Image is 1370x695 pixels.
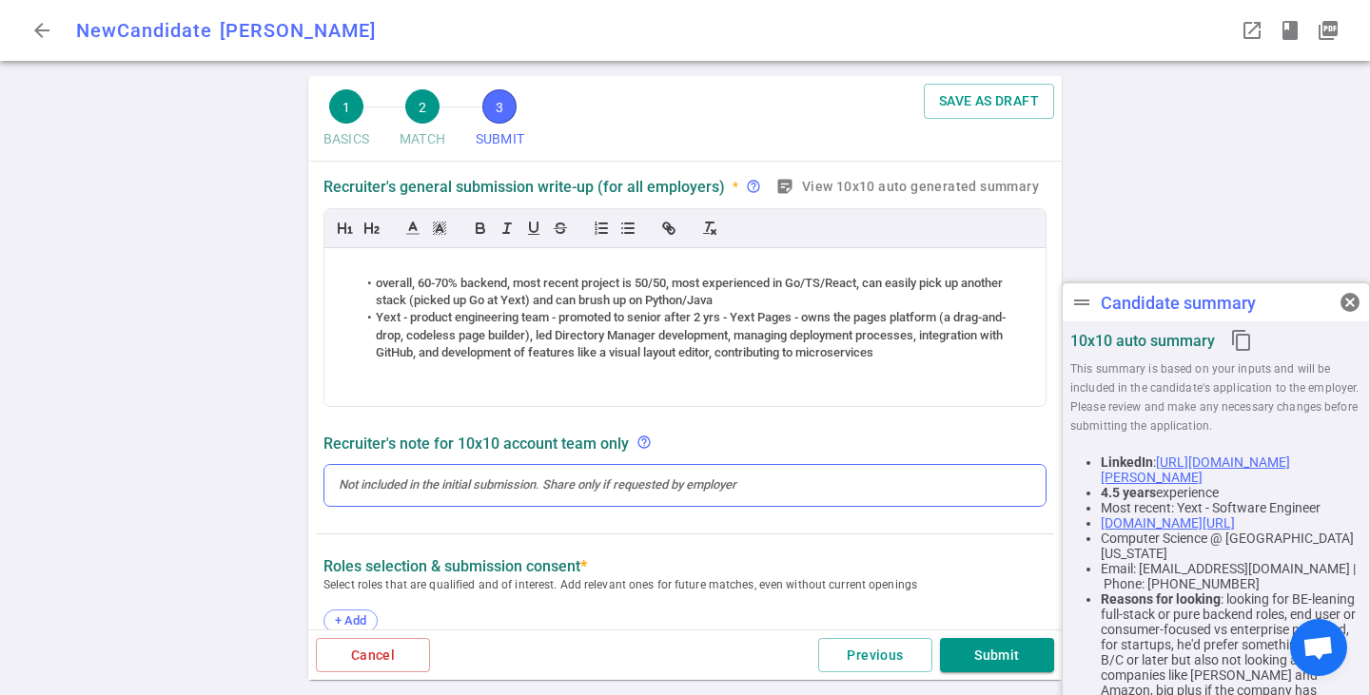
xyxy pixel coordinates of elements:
[636,434,652,450] span: help_outline
[1241,19,1263,42] span: launch
[392,84,453,161] button: 2MATCH
[316,638,430,673] button: Cancel
[476,124,524,155] span: SUBMIT
[924,84,1054,119] button: SAVE AS DRAFT
[323,178,725,196] strong: Recruiter's general submission write-up (for all employers)
[746,179,761,194] span: help_outline
[1317,19,1340,42] i: picture_as_pdf
[220,19,376,42] span: [PERSON_NAME]
[1271,11,1309,49] button: Open resume highlights in a popup
[323,557,587,575] label: Roles Selection & Submission Consent
[818,638,932,673] button: Previous
[30,19,53,42] span: arrow_back
[400,124,445,155] span: MATCH
[1309,11,1347,49] button: Open PDF in a popup
[636,434,659,453] div: Not included in the initial submission. Share only if requested by employer
[940,638,1054,673] button: Submit
[1290,619,1347,676] div: Open chat
[482,89,517,124] span: 3
[358,309,1032,361] li: Yext - product engineering team - promoted to senior after 2 yrs - Yext Pages - owns the pages pl...
[358,275,1032,310] li: overall, 60-70% backend, most recent project is 50/50, most experienced in Go/TS/React, can easil...
[323,124,369,155] span: BASICS
[316,84,377,161] button: 1BASICS
[23,11,61,49] button: Go back
[323,434,629,453] strong: Recruiter's note for 10x10 account team only
[775,177,794,196] i: sticky_note_2
[1279,19,1301,42] span: book
[1233,11,1271,49] button: Open LinkedIn as a popup
[329,89,363,124] span: 1
[76,19,212,42] span: New Candidate
[468,84,532,161] button: 3SUBMIT
[323,575,1047,594] span: Select roles that are qualified and of interest. Add relevant ones for future matches, even witho...
[772,169,1047,204] button: sticky_note_2View 10x10 auto generated summary
[328,613,373,627] span: + Add
[405,89,440,124] span: 2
